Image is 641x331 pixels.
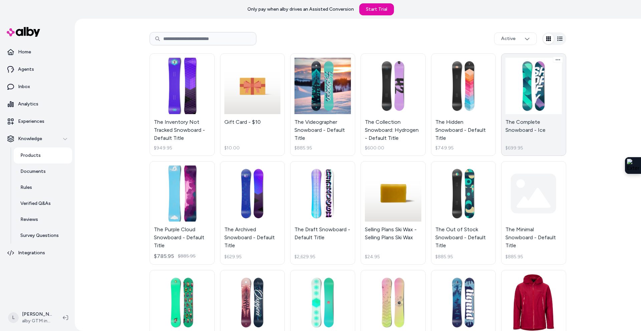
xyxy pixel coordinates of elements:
[3,245,72,261] a: Integrations
[18,83,30,90] p: Inbox
[14,180,72,196] a: Rules
[494,32,537,45] button: Active
[3,61,72,77] a: Agents
[361,161,426,265] a: Selling Plans Ski Wax - Selling Plans Ski WaxSelling Plans Ski Wax - Selling Plans Ski Wax$24.95
[18,66,34,73] p: Agents
[3,79,72,95] a: Inbox
[3,113,72,129] a: Experiences
[20,200,51,207] p: Verified Q&As
[3,96,72,112] a: Analytics
[150,161,215,265] a: The Purple Cloud Snowboard - Default TitleThe Purple Cloud Snowboard - Default Title$785.95$885.95
[3,131,72,147] button: Knowledge
[14,196,72,212] a: Verified Q&As
[20,168,46,175] p: Documents
[20,152,41,159] p: Products
[18,118,44,125] p: Experiences
[220,161,285,265] a: The Archived Snowboard - Default TitleThe Archived Snowboard - Default Title$629.95
[20,216,38,223] p: Reviews
[627,159,639,172] img: Extension Icon
[4,307,57,328] button: L[PERSON_NAME]alby GTM internal
[220,53,285,156] a: Gift Card - $10Gift Card - $10$10.00
[14,228,72,244] a: Survey Questions
[14,212,72,228] a: Reviews
[8,312,19,323] span: L
[247,6,354,13] p: Only pay when alby drives an Assisted Conversion
[290,53,355,156] a: The Videographer Snowboard - Default TitleThe Videographer Snowboard - Default Title$885.95
[431,53,496,156] a: The Hidden Snowboard - Default TitleThe Hidden Snowboard - Default Title$749.95
[3,44,72,60] a: Home
[431,161,496,265] a: The Out of Stock Snowboard - Default TitleThe Out of Stock Snowboard - Default Title$885.95
[501,161,566,265] a: The Minimal Snowboard - Default Title$885.95
[22,318,52,324] span: alby GTM internal
[150,53,215,156] a: The Inventory Not Tracked Snowboard - Default TitleThe Inventory Not Tracked Snowboard - Default ...
[22,311,52,318] p: [PERSON_NAME]
[18,135,42,142] p: Knowledge
[20,232,59,239] p: Survey Questions
[18,49,31,55] p: Home
[7,27,40,37] img: alby Logo
[361,53,426,156] a: The Collection Snowboard: Hydrogen - Default TitleThe Collection Snowboard: Hydrogen - Default Ti...
[20,184,32,191] p: Rules
[359,3,394,15] a: Start Trial
[18,250,45,256] p: Integrations
[14,147,72,163] a: Products
[290,161,355,265] a: The Draft Snowboard - Default TitleThe Draft Snowboard - Default Title$2,629.95
[501,53,566,156] a: The Complete Snowboard - IceThe Complete Snowboard - Ice$699.95
[18,101,38,107] p: Analytics
[14,163,72,180] a: Documents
